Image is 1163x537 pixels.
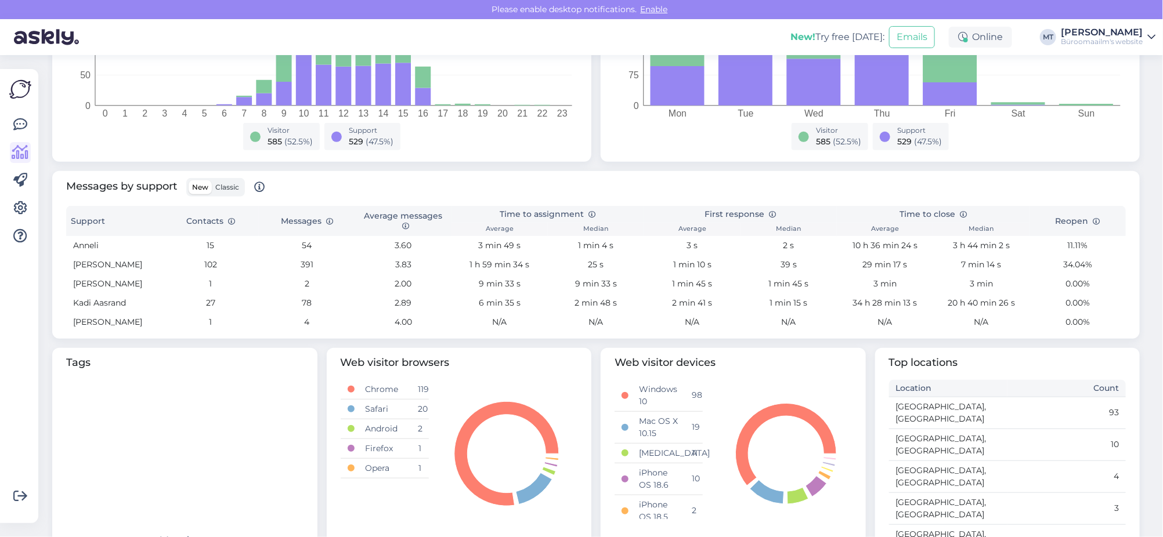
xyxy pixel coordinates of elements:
tspan: 17 [438,108,448,118]
td: [GEOGRAPHIC_DATA], [GEOGRAPHIC_DATA] [889,397,1007,429]
span: 529 [897,136,912,147]
b: New! [790,31,815,42]
div: Try free [DATE]: [790,30,884,44]
td: 11 [685,443,703,463]
td: 119 [411,380,428,400]
tspan: 75 [629,70,639,80]
th: Support [66,206,162,236]
td: 10 h 36 min 24 s [837,236,933,255]
tspan: 6 [222,108,227,118]
span: Web visitor browsers [341,355,578,371]
span: ( 52.5 %) [833,136,861,147]
tspan: 20 [497,108,508,118]
div: Visitor [268,125,313,136]
tspan: 19 [478,108,488,118]
td: 2.00 [355,274,452,293]
td: 2 s [741,236,837,255]
th: Time to close [837,206,1030,223]
td: Android [358,419,411,438]
td: 10 [1007,429,1126,460]
td: 2.89 [355,293,452,313]
span: Top locations [889,355,1126,371]
tspan: 0 [634,101,639,111]
span: ( 47.5 %) [366,136,393,147]
td: 1 min 10 s [644,255,741,274]
td: 3 min [837,274,933,293]
td: 391 [259,255,355,274]
td: iPhone OS 18.6 [632,463,685,495]
th: Messages [259,206,355,236]
span: ( 47.5 %) [914,136,942,147]
td: 93 [1007,397,1126,429]
a: [PERSON_NAME]Büroomaailm's website [1061,28,1156,46]
td: 9 min 33 s [548,274,644,293]
tspan: 10 [299,108,309,118]
td: 78 [259,293,355,313]
td: 19 [685,411,703,443]
th: Reopen [1030,206,1126,236]
th: Time to assignment [452,206,644,223]
td: 2 min 48 s [548,293,644,313]
div: Support [349,125,393,136]
button: Emails [889,26,935,48]
td: 3 [1007,492,1126,524]
th: Median [548,223,644,236]
tspan: 22 [537,108,548,118]
td: Chrome [358,380,411,400]
td: 1 min 15 s [741,293,837,313]
td: [PERSON_NAME] [66,313,162,332]
tspan: 0 [85,101,91,111]
span: Classic [215,183,239,191]
tspan: 11 [319,108,329,118]
td: [PERSON_NAME] [66,255,162,274]
tspan: 2 [142,108,147,118]
td: [PERSON_NAME] [66,274,162,293]
tspan: 4 [182,108,187,118]
tspan: 50 [80,70,91,80]
td: Opera [358,458,411,478]
td: N/A [837,313,933,332]
td: 25 s [548,255,644,274]
td: 4 [259,313,355,332]
tspan: Sun [1078,108,1095,118]
tspan: Fri [945,108,956,118]
tspan: 21 [517,108,528,118]
td: 3 h 44 min 2 s [933,236,1030,255]
td: N/A [548,313,644,332]
th: Location [889,380,1007,397]
td: 1 [411,438,428,458]
td: 4 [1007,460,1126,492]
tspan: Wed [804,108,824,118]
th: Average [452,223,548,236]
td: 3 s [644,236,741,255]
tspan: 3 [162,108,167,118]
th: First response [644,206,837,223]
td: N/A [741,313,837,332]
td: Kadi Aasrand [66,293,162,313]
span: 585 [268,136,282,147]
td: 15 [162,236,259,255]
td: Mac OS X 10.15 [632,411,685,443]
tspan: Thu [874,108,890,118]
td: 3 min 49 s [452,236,548,255]
td: 4.00 [355,313,452,332]
th: Median [933,223,1030,236]
th: Average [644,223,741,236]
td: 98 [685,380,703,412]
td: 0.00% [1030,274,1126,293]
tspan: 18 [458,108,468,118]
tspan: 16 [418,108,428,118]
span: Enable [637,4,671,14]
span: New [192,183,208,191]
td: Safari [358,399,411,419]
td: [GEOGRAPHIC_DATA], [GEOGRAPHIC_DATA] [889,492,1007,524]
td: N/A [644,313,741,332]
td: 1 min 45 s [644,274,741,293]
td: [GEOGRAPHIC_DATA], [GEOGRAPHIC_DATA] [889,429,1007,460]
td: 1 [411,458,428,478]
td: [MEDICAL_DATA] [632,443,685,463]
td: 1 [162,274,259,293]
tspan: 9 [281,108,287,118]
div: [PERSON_NAME] [1061,28,1143,37]
div: MT [1040,29,1056,45]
